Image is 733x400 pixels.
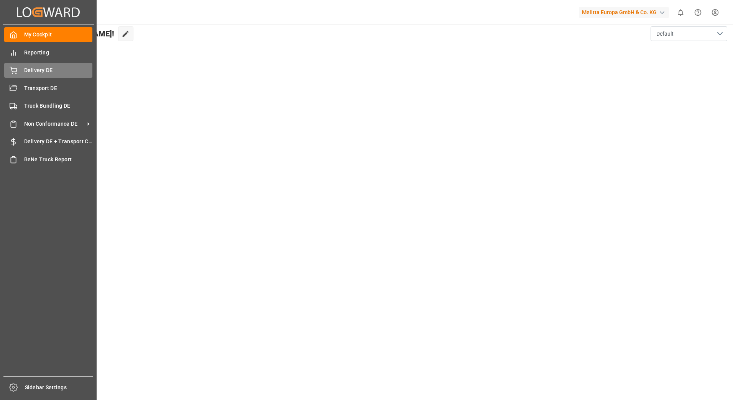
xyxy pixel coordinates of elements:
[579,7,669,18] div: Melitta Europa GmbH & Co. KG
[651,26,727,41] button: open menu
[4,80,92,95] a: Transport DE
[4,27,92,42] a: My Cockpit
[24,31,93,39] span: My Cockpit
[32,26,114,41] span: Hello [PERSON_NAME]!
[672,4,689,21] button: show 0 new notifications
[4,98,92,113] a: Truck Bundling DE
[656,30,674,38] span: Default
[689,4,707,21] button: Help Center
[24,120,85,128] span: Non Conformance DE
[4,63,92,78] a: Delivery DE
[4,152,92,167] a: BeNe Truck Report
[24,66,93,74] span: Delivery DE
[24,84,93,92] span: Transport DE
[24,156,93,164] span: BeNe Truck Report
[24,102,93,110] span: Truck Bundling DE
[4,134,92,149] a: Delivery DE + Transport Cost
[24,138,93,146] span: Delivery DE + Transport Cost
[4,45,92,60] a: Reporting
[579,5,672,20] button: Melitta Europa GmbH & Co. KG
[25,384,94,392] span: Sidebar Settings
[24,49,93,57] span: Reporting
